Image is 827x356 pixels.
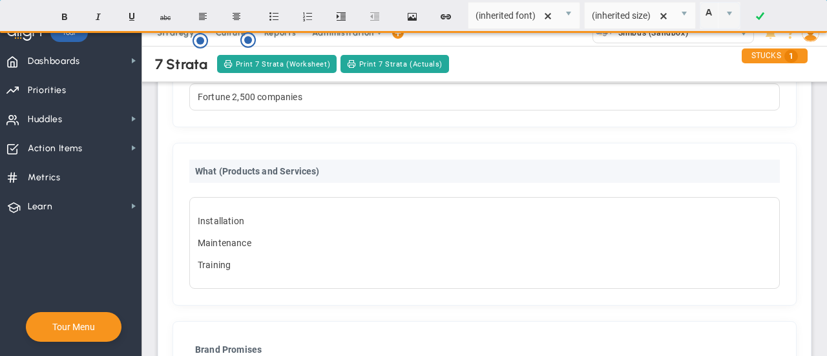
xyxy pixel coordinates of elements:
[28,48,80,75] span: Dashboards
[397,5,428,29] button: Insert image
[784,50,798,63] span: 1
[28,77,67,104] span: Priorities
[558,3,580,28] span: select
[28,193,52,220] span: Learn
[189,160,780,183] div: What (Products and Services)
[802,25,819,42] img: 209012.Person.photo
[189,83,780,110] div: Fortune 2,500 companies
[744,5,775,29] a: Done!
[221,5,252,29] button: Center text
[187,5,218,29] button: Align text left
[760,20,780,46] li: Announcements
[28,164,61,191] span: Metrics
[735,25,753,43] span: select
[468,3,558,28] input: Font Name
[258,20,303,46] span: Reports
[700,2,740,29] span: Current selected color is rgba(255, 255, 255, 0)
[198,236,771,249] p: Maintenance
[673,3,695,28] span: select
[258,5,289,29] button: Insert unordered list
[359,59,443,70] span: Print 7 Strata (Actuals)
[326,5,357,29] button: Indent
[217,55,337,73] button: Print 7 Strata (Worksheet)
[83,5,114,29] button: Italic
[292,5,323,29] button: Insert ordered list
[116,5,147,29] button: Underline
[49,5,80,29] button: Bold
[198,258,771,271] p: Training
[48,321,99,333] button: Tour Menu
[28,135,83,162] span: Action Items
[340,55,449,73] button: Print 7 Strata (Actuals)
[430,5,461,29] button: Insert hyperlink
[236,59,330,70] span: Print 7 Strata (Worksheet)
[28,106,63,133] span: Huddles
[585,3,674,28] input: Font Size
[742,48,808,63] div: STUCKS
[150,5,181,29] button: Strikethrough
[155,56,207,73] div: 7 Strata
[780,20,801,46] li: Help & Frequently Asked Questions (FAQ)
[718,3,740,28] span: select
[198,215,771,227] p: Installation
